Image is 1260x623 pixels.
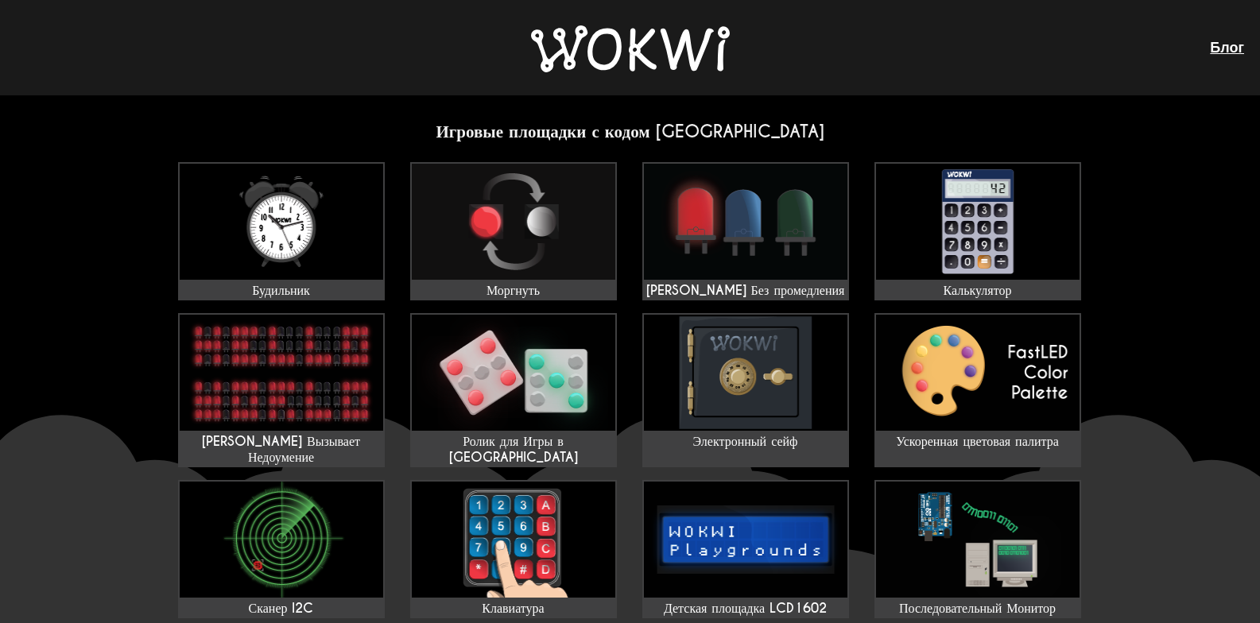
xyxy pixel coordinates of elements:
[874,313,1081,467] a: Ускоренная цветовая палитра
[944,282,1012,299] ya-tr-span: Калькулятор
[642,313,849,467] a: Электронный сейф
[410,162,617,300] a: Моргнуть
[644,315,847,431] img: Электронный сейф
[482,600,544,617] ya-tr-span: Клавиатура
[412,482,615,598] img: Клавиатура
[178,162,385,300] a: Будильник
[180,482,383,598] img: Сканер I2C
[1210,39,1244,56] a: Блог
[693,433,798,450] ya-tr-span: Электронный сейф
[249,600,314,617] ya-tr-span: Сканер I2C
[876,482,1080,598] img: Последовательный Монитор
[899,600,1056,617] ya-tr-span: Последовательный Монитор
[644,164,847,280] img: Мигайте Без промедления
[202,433,360,466] ya-tr-span: [PERSON_NAME] Вызывает Недоумение
[252,282,310,299] ya-tr-span: Будильник
[531,25,730,72] img: Вокви
[896,433,1059,450] ya-tr-span: Ускоренная цветовая палитра
[646,282,845,299] ya-tr-span: [PERSON_NAME] Без промедления
[644,482,847,598] img: Детская площадка LCD1602
[449,433,578,466] ya-tr-span: Ролик для Игры в [GEOGRAPHIC_DATA]
[410,480,617,618] a: Клавиатура
[642,162,849,300] a: [PERSON_NAME] Без промедления
[876,164,1080,280] img: Калькулятор
[412,164,615,280] img: Моргнуть
[487,282,540,299] ya-tr-span: Моргнуть
[876,315,1080,431] img: Ускоренная цветовая палитра
[410,313,617,467] a: Ролик для Игры в [GEOGRAPHIC_DATA]
[664,600,827,617] ya-tr-span: Детская площадка LCD1602
[874,162,1081,300] a: Калькулятор
[180,164,383,280] img: Будильник
[178,480,385,618] a: Сканер I2C
[412,315,615,431] img: Ролик для Игры в Кости
[180,315,383,431] img: Чарли Вызывает Недоумение
[436,121,824,142] ya-tr-span: Игровые площадки с кодом [GEOGRAPHIC_DATA]
[874,480,1081,618] a: Последовательный Монитор
[642,480,849,618] a: Детская площадка LCD1602
[178,313,385,467] a: [PERSON_NAME] Вызывает Недоумение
